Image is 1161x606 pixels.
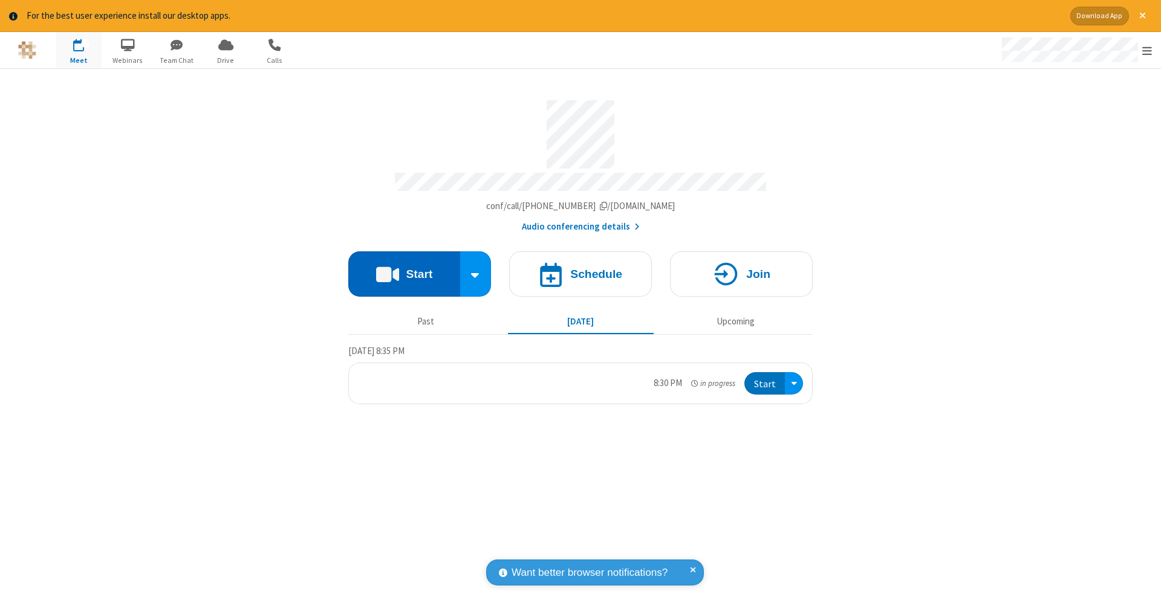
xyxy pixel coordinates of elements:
div: 1 [82,39,89,48]
div: Open menu [785,372,803,395]
button: Audio conferencing details [522,220,640,234]
h4: Join [746,268,770,280]
span: [DATE] 8:35 PM [348,345,405,356]
button: Upcoming [663,311,808,334]
button: Schedule [509,251,652,297]
span: Meet [56,55,102,66]
img: QA Selenium DO NOT DELETE OR CHANGE [18,41,36,59]
span: Calls [252,55,298,66]
span: Drive [203,55,249,66]
button: Past [353,311,499,334]
span: Webinars [105,55,151,66]
button: Copy my meeting room linkCopy my meeting room link [486,199,675,213]
span: Copy my meeting room link [486,200,675,211]
h4: Start [406,268,432,280]
div: For the best user experience install our desktop apps. [27,9,1061,23]
button: Logo [4,32,50,68]
div: Open menu [990,32,1161,68]
div: 8:30 PM [654,376,682,390]
span: Team Chat [154,55,200,66]
span: Want better browser notifications? [512,565,668,581]
button: Start [348,251,460,297]
section: Account details [348,91,813,233]
button: [DATE] [508,311,654,334]
section: Today's Meetings [348,344,813,404]
em: in progress [691,378,735,389]
button: Join [670,251,813,297]
button: Close alert [1133,7,1152,25]
div: Start conference options [460,251,492,297]
button: Start [744,372,785,395]
h4: Schedule [570,268,622,280]
button: Download App [1070,7,1129,25]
